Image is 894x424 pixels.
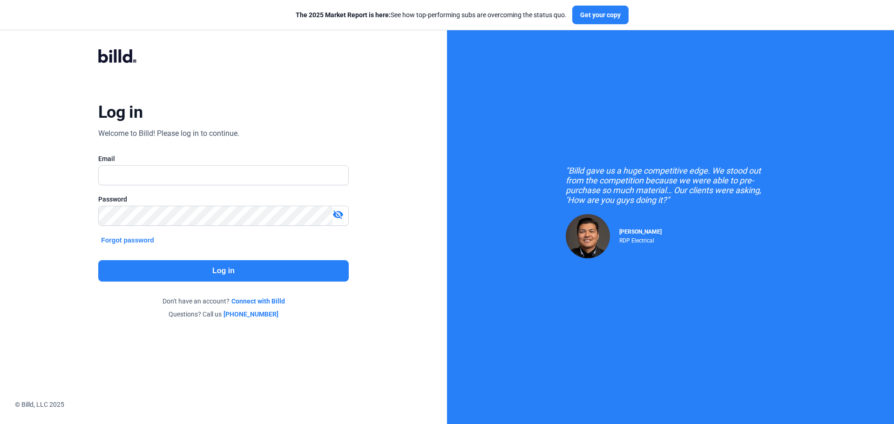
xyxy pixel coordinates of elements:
div: Log in [98,102,142,122]
span: [PERSON_NAME] [619,229,662,235]
div: Password [98,195,349,204]
div: Questions? Call us [98,310,349,319]
a: [PHONE_NUMBER] [223,310,278,319]
button: Get your copy [572,6,629,24]
img: Raul Pacheco [566,214,610,258]
span: The 2025 Market Report is here: [296,11,391,19]
div: Email [98,154,349,163]
div: See how top-performing subs are overcoming the status quo. [296,10,567,20]
button: Log in [98,260,349,282]
div: Don't have an account? [98,296,349,306]
div: Welcome to Billd! Please log in to continue. [98,128,239,139]
button: Forgot password [98,235,157,245]
div: "Billd gave us a huge competitive edge. We stood out from the competition because we were able to... [566,166,775,205]
a: Connect with Billd [231,296,285,306]
mat-icon: visibility_off [332,209,344,220]
div: RDP Electrical [619,235,662,244]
